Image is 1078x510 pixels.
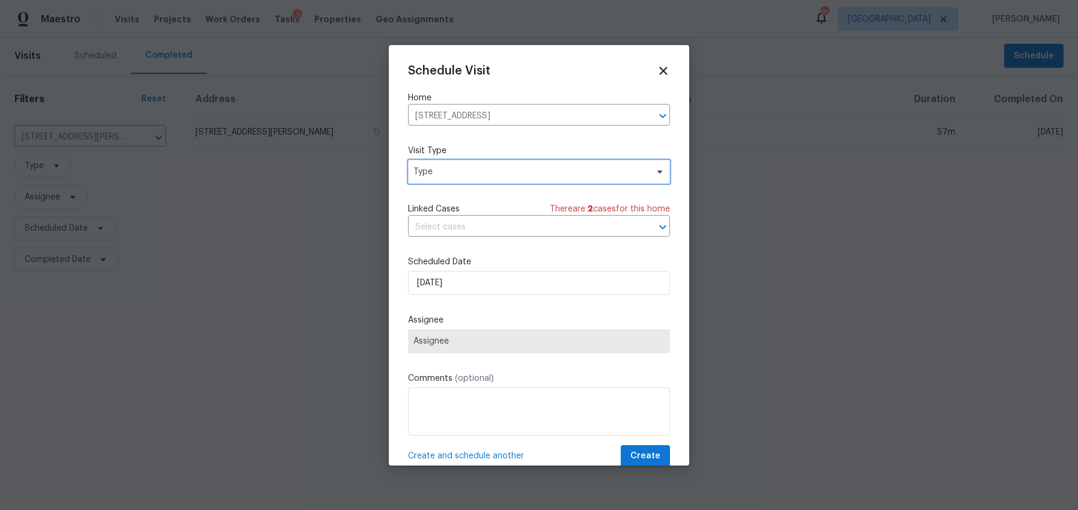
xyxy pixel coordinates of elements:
[408,271,670,295] input: M/D/YYYY
[408,314,670,326] label: Assignee
[621,445,670,467] button: Create
[654,219,671,235] button: Open
[408,107,636,126] input: Enter in an address
[413,336,665,346] span: Assignee
[413,166,647,178] span: Type
[408,65,490,77] span: Schedule Visit
[588,205,593,213] span: 2
[408,92,670,104] label: Home
[408,450,524,462] span: Create and schedule another
[408,203,460,215] span: Linked Cases
[550,203,670,215] span: There are case s for this home
[455,374,494,383] span: (optional)
[408,256,670,268] label: Scheduled Date
[630,449,660,464] span: Create
[657,64,670,77] span: Close
[654,108,671,124] button: Open
[408,218,636,237] input: Select cases
[408,372,670,384] label: Comments
[408,145,670,157] label: Visit Type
